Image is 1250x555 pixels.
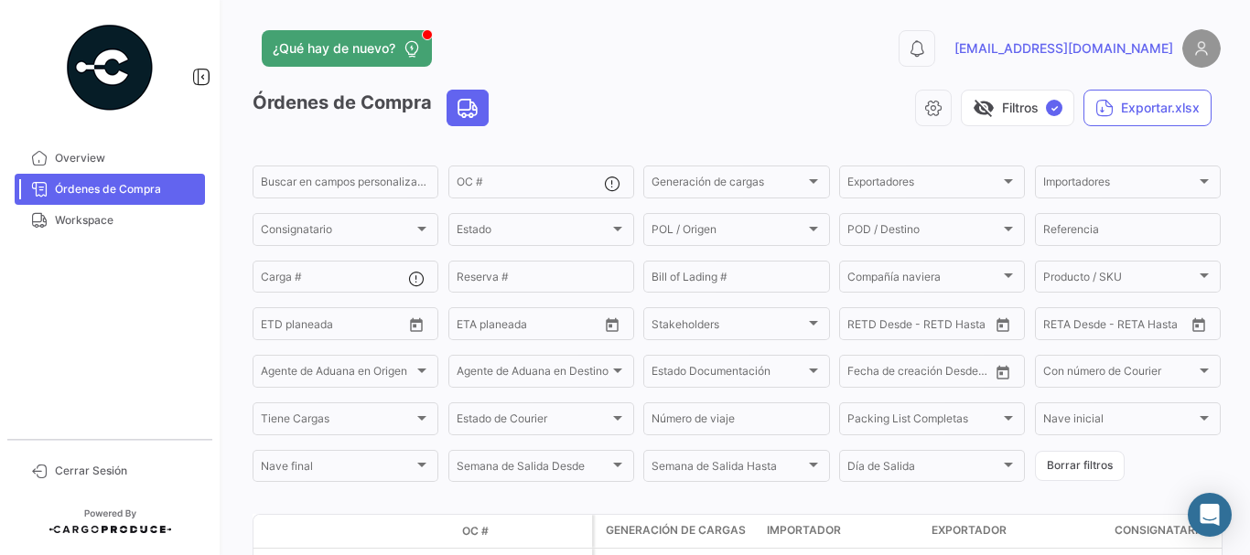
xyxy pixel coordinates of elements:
[932,522,1007,539] span: Exportador
[455,516,592,547] datatable-header-cell: OC #
[261,226,414,239] span: Consignatario
[1035,451,1125,481] button: Borrar filtros
[261,368,414,380] span: Agente de Aduana en Origen
[457,463,609,475] span: Semana de Salida Desde
[457,226,609,239] span: Estado
[847,463,1000,475] span: Día de Salida
[924,515,1107,548] datatable-header-cell: Exportador
[261,415,414,428] span: Tiene Cargas
[847,415,1000,428] span: Packing List Completas
[336,524,455,539] datatable-header-cell: Estado Doc.
[760,515,924,548] datatable-header-cell: Importador
[973,97,995,119] span: visibility_off
[652,226,804,239] span: POL / Origen
[652,463,804,475] span: Semana de Salida Hasta
[989,311,1017,338] button: Open calendar
[1043,368,1196,380] span: Con número de Courier
[502,320,570,333] input: Hasta
[253,90,494,126] h3: Órdenes de Compra
[893,368,961,380] input: Hasta
[457,368,609,380] span: Agente de Aduana en Destino
[598,311,626,338] button: Open calendar
[55,463,198,479] span: Cerrar Sesión
[1043,415,1196,428] span: Nave inicial
[1046,100,1062,116] span: ✓
[847,273,1000,286] span: Compañía naviera
[989,358,1017,386] button: Open calendar
[1182,29,1221,68] img: placeholder-user.png
[1043,273,1196,286] span: Producto / SKU
[403,311,430,338] button: Open calendar
[55,212,198,229] span: Workspace
[1083,90,1212,126] button: Exportar.xlsx
[307,320,374,333] input: Hasta
[767,522,841,539] span: Importador
[262,30,432,67] button: ¿Qué hay de nuevo?
[462,523,489,539] span: OC #
[55,150,198,166] span: Overview
[457,415,609,428] span: Estado de Courier
[652,320,804,333] span: Stakeholders
[652,178,804,191] span: Generación de cargas
[1188,493,1232,537] div: Abrir Intercom Messenger
[1185,311,1212,338] button: Open calendar
[606,522,746,539] span: Generación de cargas
[447,91,488,125] button: Land
[15,143,205,174] a: Overview
[1043,178,1196,191] span: Importadores
[55,181,198,197] span: Órdenes de Compra
[954,39,1173,58] span: [EMAIL_ADDRESS][DOMAIN_NAME]
[273,39,395,58] span: ¿Qué hay de nuevo?
[1043,320,1076,333] input: Desde
[15,174,205,205] a: Órdenes de Compra
[847,178,1000,191] span: Exportadores
[847,368,880,380] input: Desde
[457,320,490,333] input: Desde
[847,226,1000,239] span: POD / Destino
[64,22,156,113] img: powered-by.png
[15,205,205,236] a: Workspace
[652,368,804,380] span: Estado Documentación
[1089,320,1157,333] input: Hasta
[961,90,1074,126] button: visibility_offFiltros✓
[261,463,414,475] span: Nave final
[595,515,760,548] datatable-header-cell: Generación de cargas
[290,524,336,539] datatable-header-cell: Modo de Transporte
[847,320,880,333] input: Desde
[1115,522,1206,539] span: Consignatario
[893,320,961,333] input: Hasta
[261,320,294,333] input: Desde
